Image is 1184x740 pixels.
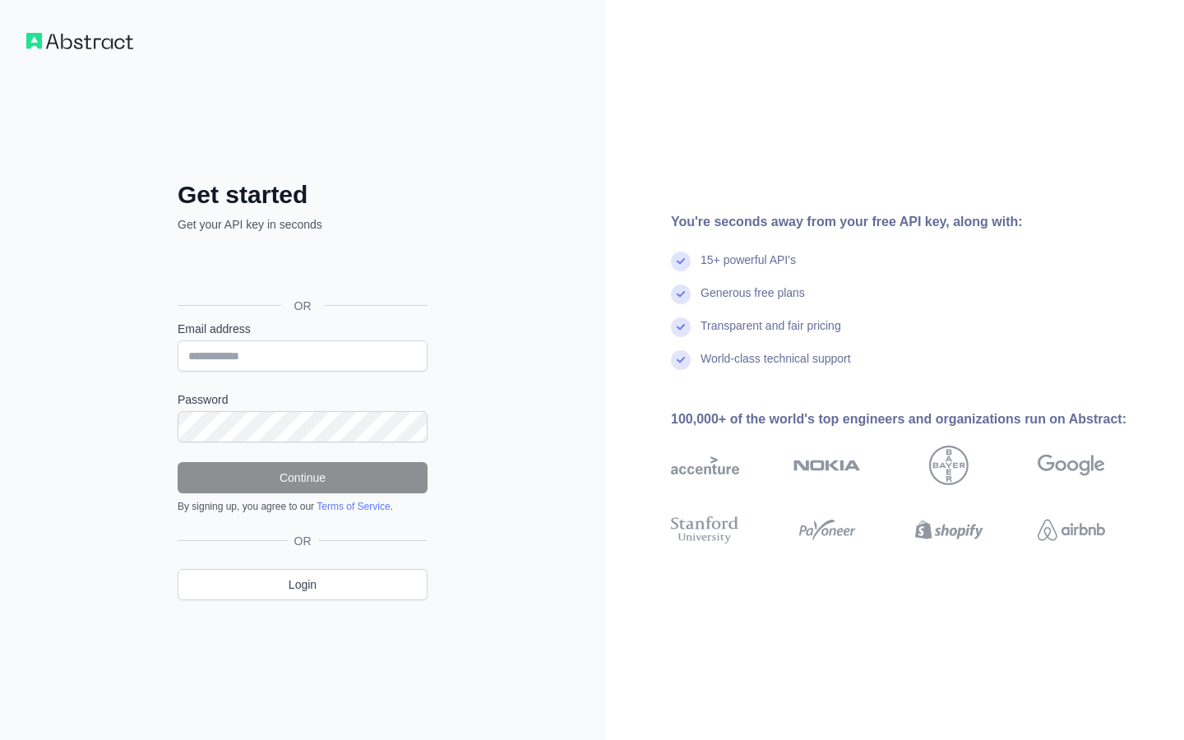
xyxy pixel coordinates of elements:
[178,321,428,337] label: Email address
[701,317,841,350] div: Transparent and fair pricing
[671,513,739,547] img: stanford university
[281,298,325,314] span: OR
[1038,446,1106,485] img: google
[169,251,432,287] iframe: Sign in with Google Button
[671,284,691,304] img: check mark
[671,212,1158,232] div: You're seconds away from your free API key, along with:
[671,317,691,337] img: check mark
[929,446,969,485] img: bayer
[671,252,691,271] img: check mark
[288,533,318,549] span: OR
[793,513,862,547] img: payoneer
[915,513,983,547] img: shopify
[671,409,1158,429] div: 100,000+ of the world's top engineers and organizations run on Abstract:
[1038,513,1106,547] img: airbnb
[671,350,691,370] img: check mark
[793,446,862,485] img: nokia
[178,216,428,233] p: Get your API key in seconds
[701,252,796,284] div: 15+ powerful API's
[701,284,805,317] div: Generous free plans
[178,569,428,600] a: Login
[178,500,428,513] div: By signing up, you agree to our .
[178,462,428,493] button: Continue
[178,391,428,408] label: Password
[317,501,390,512] a: Terms of Service
[671,446,739,485] img: accenture
[178,180,428,210] h2: Get started
[26,33,133,49] img: Workflow
[701,350,851,383] div: World-class technical support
